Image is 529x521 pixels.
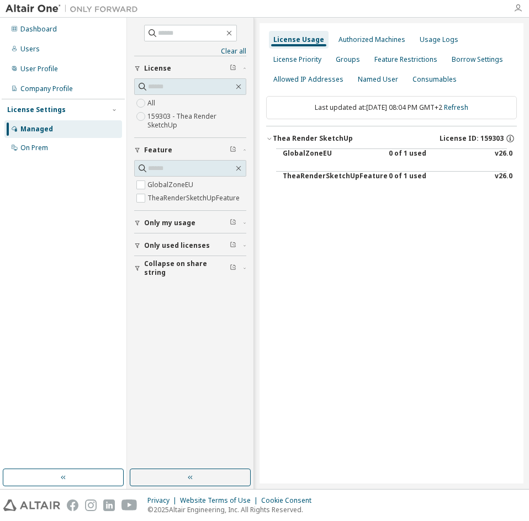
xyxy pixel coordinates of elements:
span: Clear filter [230,264,236,273]
span: License ID: 159303 [440,134,504,143]
div: Website Terms of Use [180,496,261,505]
div: Users [20,45,40,54]
img: facebook.svg [67,499,78,511]
div: Managed [20,125,53,134]
div: Feature Restrictions [374,55,437,64]
img: Altair One [6,3,144,14]
div: License Usage [273,35,324,44]
div: 0 of 1 used [389,149,488,176]
div: v26.0 [495,149,512,176]
div: v26.0 [495,172,512,198]
button: License [134,56,246,81]
button: Feature [134,138,246,162]
div: Groups [336,55,360,64]
button: Collapse on share string [134,256,246,280]
label: 159303 - Thea Render SketchUp [147,110,246,132]
div: Privacy [147,496,180,505]
div: Last updated at: [DATE] 08:04 PM GMT+2 [266,96,517,119]
div: 0 of 1 used [389,172,488,198]
div: Named User [358,75,398,84]
div: Allowed IP Addresses [273,75,343,84]
button: Thea Render SketchUpLicense ID: 159303 [266,126,517,151]
span: Collapse on share string [144,259,230,277]
div: License Priority [273,55,321,64]
span: Clear filter [230,64,236,73]
span: Clear filter [230,146,236,155]
a: Clear all [134,47,246,56]
span: Only my usage [144,219,195,227]
div: GlobalZoneEU [283,149,382,176]
span: License [144,64,171,73]
img: altair_logo.svg [3,499,60,511]
img: youtube.svg [121,499,137,511]
div: Usage Logs [420,35,458,44]
span: Clear filter [230,241,236,250]
span: Only used licenses [144,241,210,250]
label: GlobalZoneEU [147,178,195,192]
div: Consumables [412,75,457,84]
div: License Settings [7,105,66,114]
div: TheaRenderSketchUpFeature [283,172,382,198]
div: Company Profile [20,84,73,93]
div: Borrow Settings [452,55,503,64]
div: On Prem [20,143,48,152]
label: All [147,97,157,110]
button: Only used licenses [134,233,246,258]
span: Feature [144,146,172,155]
div: Thea Render SketchUp [273,134,353,143]
img: linkedin.svg [103,499,115,511]
img: instagram.svg [85,499,97,511]
div: Authorized Machines [338,35,405,44]
label: TheaRenderSketchUpFeature [147,192,242,205]
div: Dashboard [20,25,57,34]
div: User Profile [20,65,58,73]
a: Refresh [444,103,468,112]
p: © 2025 Altair Engineering, Inc. All Rights Reserved. [147,505,318,514]
div: Cookie Consent [261,496,318,505]
span: Clear filter [230,219,236,227]
button: Only my usage [134,211,246,235]
button: GlobalZoneEU0 of 1 usedv26.0Expire date:[DATE] [283,149,507,176]
button: TheaRenderSketchUpFeature0 of 1 usedv26.0Expire date:[DATE] [283,172,507,198]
